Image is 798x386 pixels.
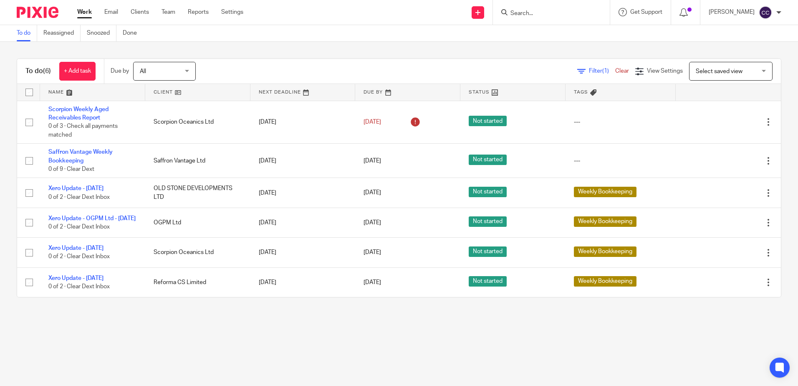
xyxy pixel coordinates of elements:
a: Xero Update - [DATE] [48,275,104,281]
span: Weekly Bookkeeping [574,246,636,257]
span: Weekly Bookkeeping [574,216,636,227]
span: All [140,69,146,74]
span: [DATE] [364,190,381,196]
img: Pixie [17,7,58,18]
input: Search [510,10,585,18]
a: Xero Update - [DATE] [48,245,104,251]
span: 0 of 2 · Clear Dext Inbox [48,254,110,260]
a: Done [123,25,143,41]
td: [DATE] [250,178,356,208]
a: Xero Update - OGPM Ltd - [DATE] [48,216,136,221]
span: 0 of 2 · Clear Dext Inbox [48,194,110,200]
a: Email [104,8,118,16]
td: [DATE] [250,144,356,178]
span: [DATE] [364,249,381,255]
span: (1) [602,68,609,74]
a: Scorpion Weekly Aged Receivables Report [48,107,109,121]
span: Not started [469,216,507,227]
td: Scorpion Oceanics Ltd [145,101,250,144]
td: Reforma CS Limited [145,267,250,297]
span: Not started [469,155,507,165]
span: Weekly Bookkeeping [574,276,636,287]
span: 0 of 2 · Clear Dext Inbox [48,224,110,230]
a: + Add task [59,62,96,81]
td: Saffron Vantage Ltd [145,144,250,178]
span: Filter [589,68,615,74]
span: [DATE] [364,158,381,164]
span: [DATE] [364,220,381,226]
a: Clients [131,8,149,16]
td: [DATE] [250,238,356,267]
span: 0 of 9 · Clear Dext [48,166,94,172]
span: View Settings [647,68,683,74]
a: Saffron Vantage Weekly Bookkeeping [48,149,113,163]
span: Not started [469,276,507,287]
td: Scorpion Oceanics Ltd [145,238,250,267]
span: Get Support [630,9,662,15]
a: Clear [615,68,629,74]
td: [DATE] [250,267,356,297]
span: Not started [469,116,507,126]
span: 0 of 3 · Check all payments matched [48,123,118,138]
p: [PERSON_NAME] [709,8,755,16]
span: Not started [469,246,507,257]
a: To do [17,25,37,41]
td: OGPM Ltd [145,208,250,237]
td: [DATE] [250,101,356,144]
span: Not started [469,187,507,197]
img: svg%3E [759,6,772,19]
span: [DATE] [364,119,381,125]
span: Weekly Bookkeeping [574,187,636,197]
span: [DATE] [364,279,381,285]
a: Work [77,8,92,16]
td: [DATE] [250,208,356,237]
span: (6) [43,68,51,74]
a: Team [162,8,175,16]
a: Reports [188,8,209,16]
span: Tags [574,90,588,94]
td: OLD STONE DEVELOPMENTS LTD [145,178,250,208]
a: Xero Update - [DATE] [48,185,104,191]
a: Snoozed [87,25,116,41]
p: Due by [111,67,129,75]
a: Settings [221,8,243,16]
span: 0 of 2 · Clear Dext Inbox [48,284,110,289]
div: --- [574,157,667,165]
a: Reassigned [43,25,81,41]
div: --- [574,118,667,126]
h1: To do [25,67,51,76]
span: Select saved view [696,69,742,74]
